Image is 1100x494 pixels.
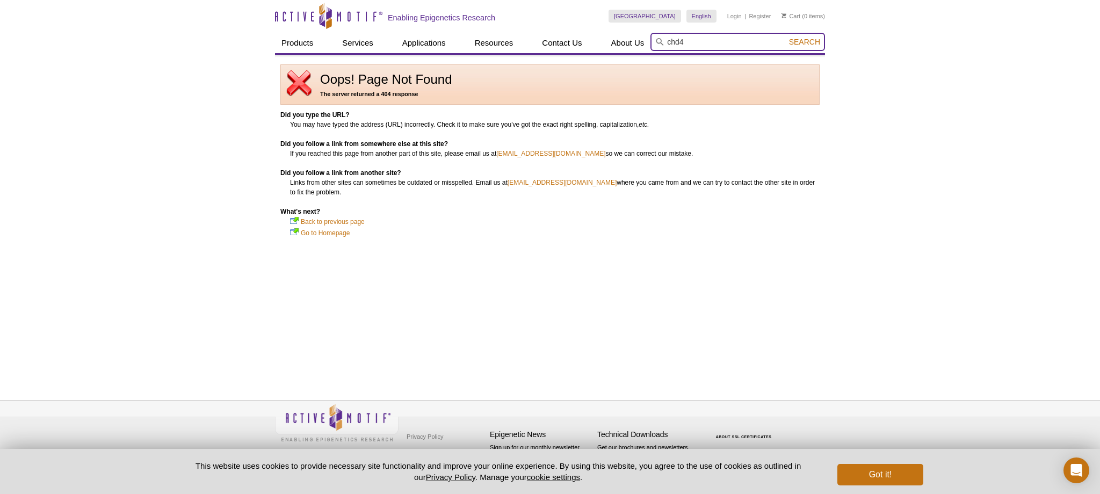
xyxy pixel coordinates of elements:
a: Contact Us [535,33,588,53]
input: Keyword, Cat. No. [650,33,825,51]
dd: Links from other sites can sometimes be outdated or misspelled. Email us at where you came from a... [290,178,820,197]
a: English [686,10,717,23]
img: page not found [286,70,312,96]
button: cookie settings [527,473,580,482]
dd: You may have typed the address (URL) incorrectly. Check it to make sure you've got the exact righ... [290,120,820,129]
dt: Did you type the URL? [280,110,820,120]
p: Sign up for our monthly newsletter highlighting recent publications in the field of epigenetics. [490,443,592,480]
a: Resources [468,33,520,53]
h2: Enabling Epigenetics Research [388,13,495,23]
button: Search [786,37,823,47]
img: Your Cart [781,13,786,18]
span: Search [789,38,820,46]
h5: The server returned a 404 response [286,89,814,99]
a: ABOUT SSL CERTIFICATES [716,435,772,439]
dd: If you reached this page from another part of this site, please email us at so we can correct our... [290,149,820,158]
a: Privacy Policy [426,473,475,482]
a: Back to previous page [301,216,365,227]
h1: Oops! Page Not Found [286,72,814,86]
li: | [744,10,746,23]
div: Open Intercom Messenger [1063,457,1089,483]
dt: What's next? [280,207,820,216]
h4: Epigenetic News [490,430,592,439]
a: Applications [396,33,452,53]
h4: Technical Downloads [597,430,699,439]
p: Get our brochures and newsletters, or request them by mail. [597,443,699,470]
a: Privacy Policy [404,428,446,445]
a: Login [727,12,742,20]
a: Products [275,33,320,53]
a: About Us [605,33,651,53]
a: Terms & Conditions [404,445,460,461]
li: (0 items) [781,10,825,23]
a: Register [749,12,771,20]
a: Services [336,33,380,53]
a: Cart [781,12,800,20]
p: This website uses cookies to provide necessary site functionality and improve your online experie... [177,460,820,483]
img: Active Motif, [275,401,399,444]
table: Click to Verify - This site chose Symantec SSL for secure e-commerce and confidential communicati... [705,419,785,443]
dt: Did you follow a link from somewhere else at this site? [280,139,820,149]
a: [EMAIL_ADDRESS][DOMAIN_NAME] [496,149,605,158]
em: etc. [639,121,649,128]
a: [EMAIL_ADDRESS][DOMAIN_NAME] [508,178,617,187]
button: Got it! [837,464,923,485]
a: Go to Homepage [301,228,350,238]
dt: Did you follow a link from another site? [280,168,820,178]
a: [GEOGRAPHIC_DATA] [609,10,681,23]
